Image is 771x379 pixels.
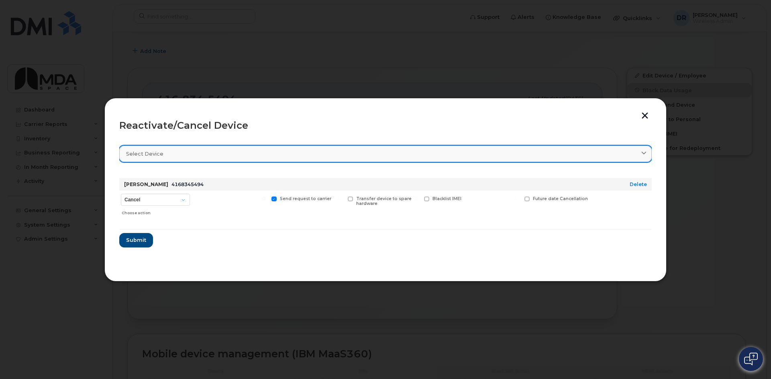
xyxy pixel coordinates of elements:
button: Submit [119,233,153,247]
a: Delete [630,181,647,187]
span: Send request to carrier [280,196,331,201]
strong: [PERSON_NAME] [124,181,168,187]
div: Reactivate/Cancel Device [119,121,652,130]
img: Open chat [744,353,758,365]
span: Select device [126,150,163,158]
span: Transfer device to spare hardware [356,196,412,207]
span: Future date Cancellation [533,196,588,201]
span: Submit [126,236,146,244]
span: Blacklist IMEI [432,196,461,201]
div: Choose action [122,207,190,216]
input: Blacklist IMEI [414,197,418,201]
input: Send request to carrier [262,197,266,201]
input: Future date Cancellation [515,197,519,201]
span: 4168345494 [171,181,204,187]
input: Transfer device to spare hardware [338,197,342,201]
a: Select device [119,146,652,162]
